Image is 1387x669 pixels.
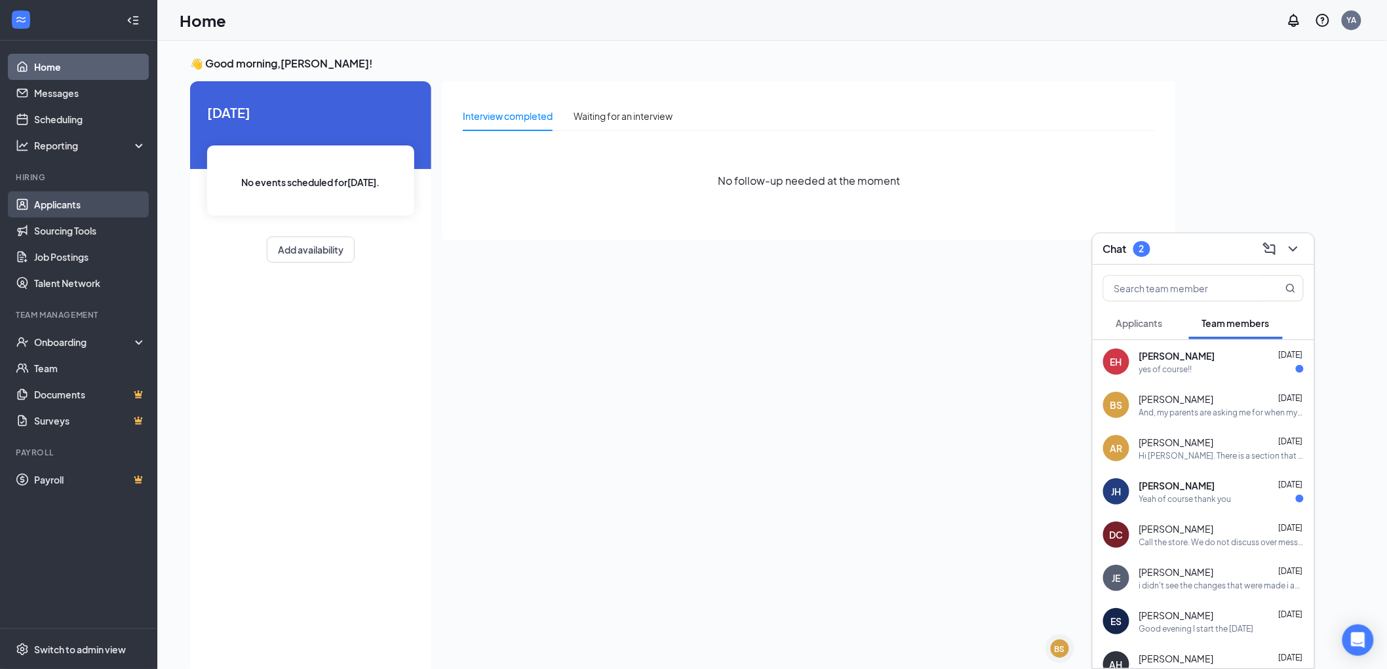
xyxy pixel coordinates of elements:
div: Hi [PERSON_NAME]. There is a section that i noticed you did not submit. I need you to add either ... [1139,450,1304,461]
div: And, my parents are asking me for when my first shift is, so if I could get that whenever possibl... [1139,407,1304,418]
div: AR [1110,442,1123,455]
div: Good evening I start the [DATE] [1139,623,1254,634]
span: [DATE] [1279,653,1303,662]
div: Yeah of course thank you [1139,493,1232,505]
svg: MagnifyingGlass [1285,283,1296,294]
span: [DATE] [1279,609,1303,619]
a: Messages [34,80,146,106]
span: [PERSON_NAME] [1139,436,1214,449]
div: ES [1111,615,1122,628]
span: No follow-up needed at the moment [718,172,900,189]
span: [DATE] [207,102,414,123]
span: [PERSON_NAME] [1139,479,1215,492]
span: [DATE] [1279,393,1303,403]
span: [PERSON_NAME] [1139,565,1214,579]
div: YA [1347,14,1357,26]
a: Team [34,355,146,381]
span: No events scheduled for [DATE] . [242,175,380,189]
span: Applicants [1116,317,1163,329]
a: Applicants [34,191,146,218]
span: Team members [1202,317,1270,329]
svg: Notifications [1286,12,1302,28]
div: Waiting for an interview [574,109,673,123]
a: Sourcing Tools [34,218,146,244]
div: DC [1110,528,1123,541]
span: [PERSON_NAME] [1139,522,1214,535]
input: Search team member [1104,276,1259,301]
button: ComposeMessage [1259,239,1280,259]
div: i didn't see the changes that were made i apologize i will be on my way shortly [1139,580,1304,591]
div: JH [1112,485,1122,498]
svg: Collapse [127,14,140,27]
span: [PERSON_NAME] [1139,652,1214,665]
span: [PERSON_NAME] [1139,609,1214,622]
div: 2 [1139,243,1144,254]
a: Home [34,54,146,80]
span: [DATE] [1279,436,1303,446]
a: DocumentsCrown [34,381,146,408]
svg: UserCheck [16,335,29,349]
a: Talent Network [34,270,146,296]
span: [DATE] [1279,480,1303,489]
svg: ComposeMessage [1262,241,1278,257]
div: JE [1112,571,1121,584]
button: ChevronDown [1283,239,1304,259]
div: Hiring [16,172,144,183]
span: [PERSON_NAME] [1139,349,1215,362]
div: BS [1110,398,1123,411]
span: [DATE] [1279,523,1303,533]
h3: Chat [1103,242,1127,256]
span: [DATE] [1279,566,1303,576]
a: Scheduling [34,106,146,132]
svg: Settings [16,643,29,656]
a: PayrollCrown [34,467,146,493]
div: Call the store. We do not discuss over message. [1139,537,1304,548]
div: Interview completed [463,109,553,123]
div: BS [1055,643,1065,655]
div: Payroll [16,447,144,458]
a: Job Postings [34,244,146,270]
span: [PERSON_NAME] [1139,392,1214,406]
svg: ChevronDown [1285,241,1301,257]
div: Onboarding [34,335,135,349]
div: Switch to admin view [34,643,126,656]
a: SurveysCrown [34,408,146,434]
button: Add availability [267,237,355,263]
h1: Home [180,9,226,31]
span: [DATE] [1279,350,1303,360]
svg: WorkstreamLogo [14,13,28,26]
div: Team Management [16,309,144,320]
svg: Analysis [16,139,29,152]
div: yes of course!! [1139,364,1192,375]
div: EH [1110,355,1122,368]
div: Reporting [34,139,147,152]
div: Open Intercom Messenger [1342,624,1374,656]
svg: QuestionInfo [1315,12,1331,28]
h3: 👋 Good morning, [PERSON_NAME] ! [190,56,1176,71]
